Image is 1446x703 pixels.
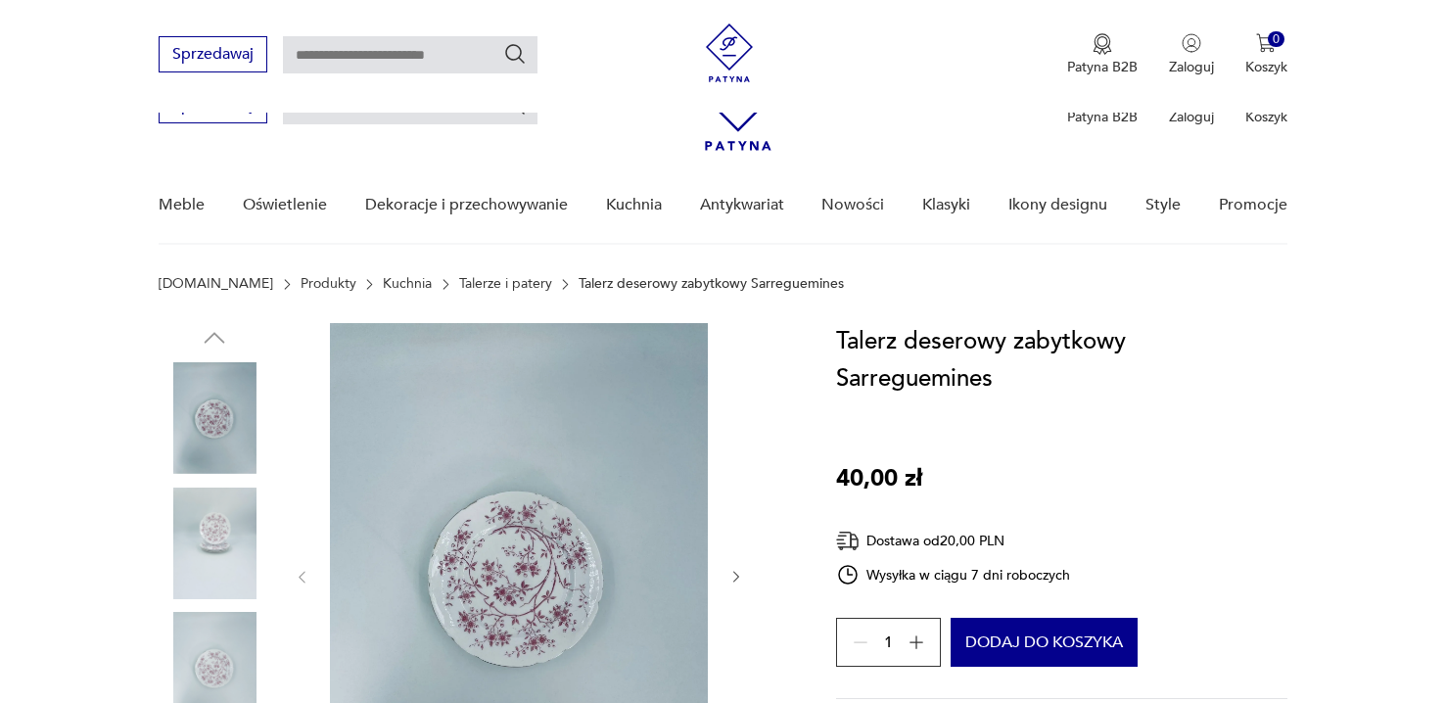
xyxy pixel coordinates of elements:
p: Talerz deserowy zabytkowy Sarreguemines [579,276,844,292]
img: Zdjęcie produktu Talerz deserowy zabytkowy Sarreguemines [159,362,270,474]
a: Nowości [821,167,884,243]
img: Zdjęcie produktu Talerz deserowy zabytkowy Sarreguemines [159,488,270,599]
a: Ikony designu [1008,167,1107,243]
a: Sprzedawaj [159,49,267,63]
h1: Talerz deserowy zabytkowy Sarreguemines [836,323,1287,398]
p: Koszyk [1245,58,1287,76]
a: Kuchnia [606,167,662,243]
button: Sprzedawaj [159,36,267,72]
a: [DOMAIN_NAME] [159,276,273,292]
p: 40,00 zł [836,460,922,497]
a: Kuchnia [383,276,432,292]
img: Ikona medalu [1093,33,1112,55]
div: Dostawa od 20,00 PLN [836,529,1071,553]
img: Ikona koszyka [1256,33,1276,53]
button: Dodaj do koszyka [951,618,1138,667]
a: Produkty [301,276,356,292]
a: Style [1145,167,1181,243]
img: Ikona dostawy [836,529,860,553]
button: 0Koszyk [1245,33,1287,76]
a: Sprzedawaj [159,100,267,114]
img: Patyna - sklep z meblami i dekoracjami vintage [700,23,759,82]
div: Wysyłka w ciągu 7 dni roboczych [836,563,1071,586]
p: Patyna B2B [1067,108,1138,126]
a: Talerze i patery [459,276,552,292]
button: Szukaj [503,42,527,66]
div: 0 [1268,31,1284,48]
img: Ikonka użytkownika [1182,33,1201,53]
span: 1 [884,636,893,649]
a: Klasyki [922,167,970,243]
a: Ikona medaluPatyna B2B [1067,33,1138,76]
p: Zaloguj [1169,108,1214,126]
p: Koszyk [1245,108,1287,126]
p: Patyna B2B [1067,58,1138,76]
a: Antykwariat [700,167,784,243]
a: Dekoracje i przechowywanie [365,167,568,243]
button: Patyna B2B [1067,33,1138,76]
a: Meble [159,167,205,243]
a: Promocje [1219,167,1287,243]
p: Zaloguj [1169,58,1214,76]
button: Zaloguj [1169,33,1214,76]
a: Oświetlenie [243,167,327,243]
